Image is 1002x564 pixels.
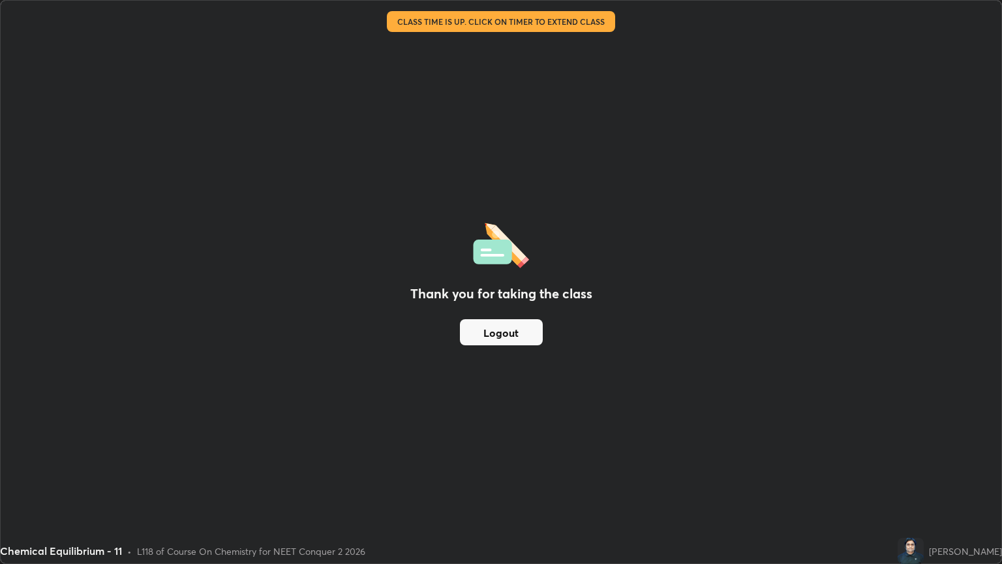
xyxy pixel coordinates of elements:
div: • [127,544,132,558]
img: 0cf3d892b60d4d9d8b8d485a1665ff3f.png [898,538,924,564]
img: offlineFeedback.1438e8b3.svg [473,219,529,268]
button: Logout [460,319,543,345]
div: L118 of Course On Chemistry for NEET Conquer 2 2026 [137,544,365,558]
h2: Thank you for taking the class [410,284,592,304]
div: [PERSON_NAME] [929,544,1002,558]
